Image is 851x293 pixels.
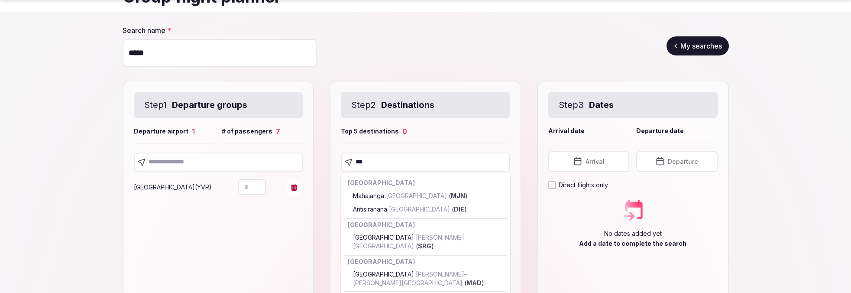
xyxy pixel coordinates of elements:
span: [GEOGRAPHIC_DATA] [384,192,449,199]
div: [GEOGRAPHIC_DATA] [344,177,507,189]
span: Top 5 destinations [341,127,399,136]
span: [GEOGRAPHIC_DATA] ( ) [353,233,503,250]
span: Mahajanga ( ) [353,192,468,200]
span: Arrival date [548,127,585,135]
div: 0 [402,127,407,136]
span: Departure airport [134,127,188,136]
span: [GEOGRAPHIC_DATA] ( YVR ) [134,183,212,191]
div: 1 [192,127,195,136]
div: Step 2 [341,92,510,118]
span: Departure [668,157,698,166]
div: 7 [276,127,280,136]
strong: MJN [451,192,465,199]
div: Step 3 [548,92,718,118]
span: Antisiranana ( ) [353,205,467,214]
span: [PERSON_NAME][GEOGRAPHIC_DATA] [353,234,464,250]
strong: MAD [466,279,482,286]
strong: Destinations [381,99,434,111]
div: [GEOGRAPHIC_DATA] [344,256,507,268]
span: [GEOGRAPHIC_DATA] [387,205,452,213]
button: Departure [636,151,717,172]
span: [PERSON_NAME]–[PERSON_NAME][GEOGRAPHIC_DATA] [353,270,467,286]
div: Step 1 [134,92,303,118]
span: Departure date [636,127,684,135]
strong: SRG [418,242,431,250]
span: [GEOGRAPHIC_DATA] ( ) [353,270,503,287]
strong: DIE [454,205,464,213]
span: Arrival [586,157,605,166]
p: No dates added yet [604,229,662,238]
p: Add a date to complete the search [579,239,686,248]
label: Search name [123,26,317,35]
button: Arrival [548,151,629,172]
strong: Dates [589,99,614,111]
label: Direct flights only [559,181,608,189]
a: My searches [667,36,729,55]
div: [GEOGRAPHIC_DATA] [344,219,507,231]
strong: Departure groups [172,99,247,111]
span: # of passengers [222,127,272,136]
